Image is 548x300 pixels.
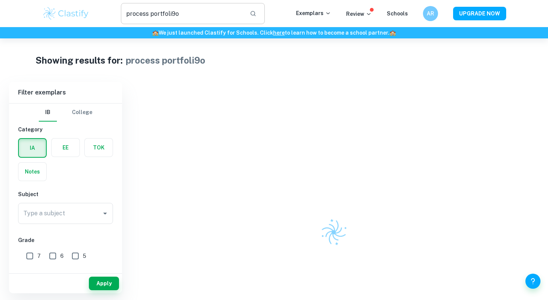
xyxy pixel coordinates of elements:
[296,9,331,17] p: Exemplars
[273,30,285,36] a: here
[19,139,46,157] button: IA
[39,104,92,122] div: Filter type choice
[61,270,64,278] span: 3
[37,270,41,278] span: 4
[18,190,113,198] h6: Subject
[121,3,244,24] input: Search for any exemplars...
[316,214,351,250] img: Clastify logo
[35,53,123,67] h1: Showing results for:
[39,104,57,122] button: IB
[52,139,79,157] button: EE
[423,6,438,21] button: AR
[100,208,110,219] button: Open
[2,29,546,37] h6: We just launched Clastify for Schools. Click to learn how to become a school partner.
[18,163,46,181] button: Notes
[525,274,540,289] button: Help and Feedback
[453,7,506,20] button: UPGRADE NOW
[387,11,408,17] a: Schools
[389,30,396,36] span: 🏫
[89,277,119,290] button: Apply
[83,270,86,278] span: 2
[37,252,41,260] span: 7
[85,139,113,157] button: TOK
[42,6,90,21] img: Clastify logo
[106,270,108,278] span: 1
[72,104,92,122] button: College
[18,125,113,134] h6: Category
[18,236,113,244] h6: Grade
[60,252,64,260] span: 6
[83,252,86,260] span: 5
[9,82,122,103] h6: Filter exemplars
[126,53,205,67] h1: process portfoli9o
[426,9,435,18] h6: AR
[346,10,372,18] p: Review
[152,30,159,36] span: 🏫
